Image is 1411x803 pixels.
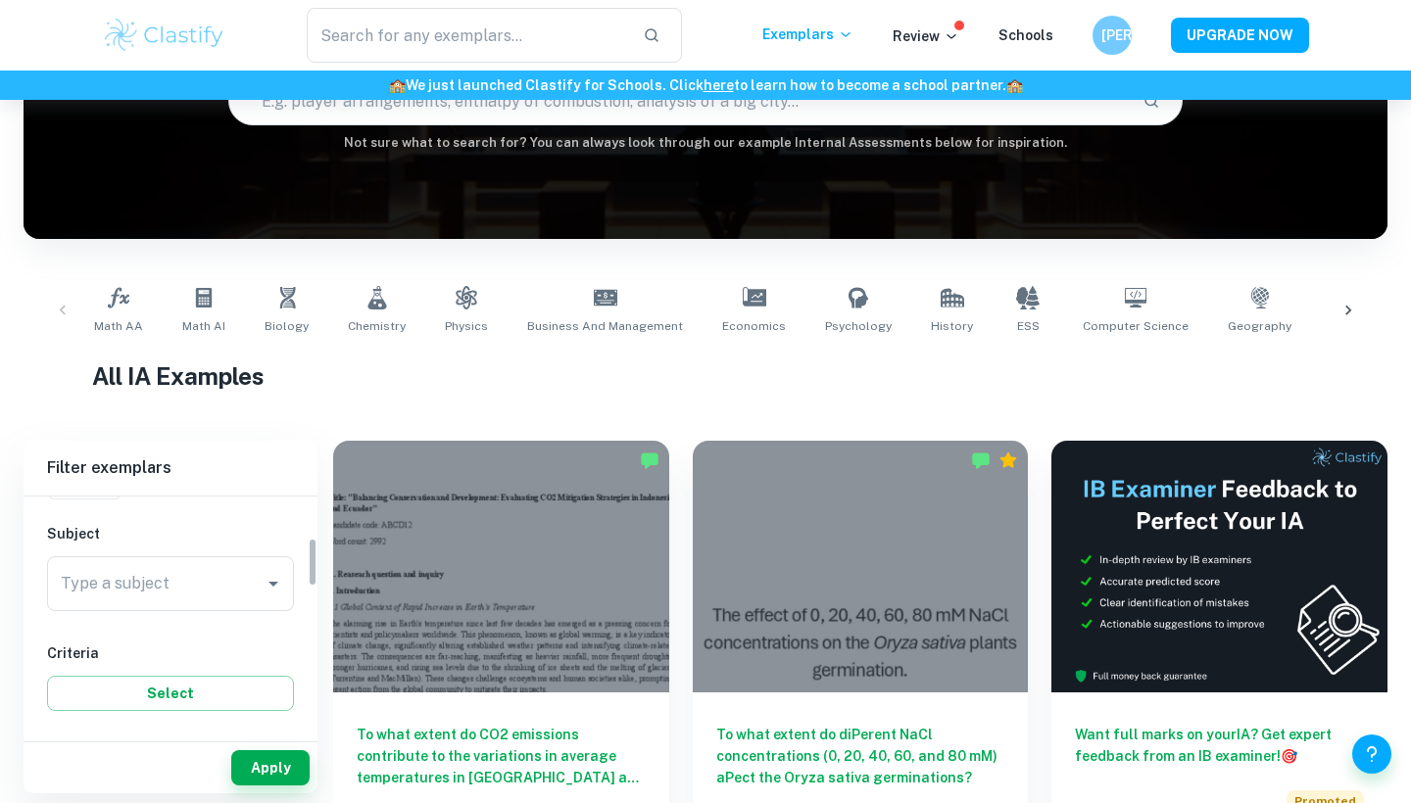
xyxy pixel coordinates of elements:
[1228,317,1291,335] span: Geography
[640,450,659,470] img: Marked
[1006,77,1023,93] span: 🏫
[762,24,853,45] p: Exemplars
[47,676,294,711] button: Select
[265,317,309,335] span: Biology
[1101,24,1124,46] h6: [PERSON_NAME]
[1075,724,1364,767] h6: Want full marks on your IA ? Get expert feedback from an IB examiner!
[722,317,786,335] span: Economics
[1083,317,1189,335] span: Computer Science
[716,724,1005,788] h6: To what extent do diPerent NaCl concentrations (0, 20, 40, 60, and 80 mM) aPect the Oryza sativa ...
[47,523,294,544] h6: Subject
[971,450,991,470] img: Marked
[1281,748,1297,764] span: 🎯
[1171,18,1309,53] button: UPGRADE NOW
[24,133,1387,153] h6: Not sure what to search for? You can always look through our example Internal Assessments below f...
[1135,84,1168,118] button: Search
[47,642,294,664] h6: Criteria
[94,317,143,335] span: Math AA
[357,724,646,788] h6: To what extent do CO2 emissions contribute to the variations in average temperatures in [GEOGRAPH...
[1093,16,1132,55] button: [PERSON_NAME]
[893,25,959,47] p: Review
[389,77,406,93] span: 🏫
[102,16,226,55] img: Clastify logo
[1051,441,1387,692] img: Thumbnail
[307,8,627,63] input: Search for any exemplars...
[1017,317,1040,335] span: ESS
[527,317,683,335] span: Business and Management
[24,441,317,496] h6: Filter exemplars
[1352,734,1391,774] button: Help and Feedback
[825,317,892,335] span: Psychology
[445,317,488,335] span: Physics
[231,750,310,785] button: Apply
[229,73,1127,128] input: E.g. player arrangements, enthalpy of combustion, analysis of a big city...
[260,570,287,597] button: Open
[998,450,1018,470] div: Premium
[348,317,406,335] span: Chemistry
[92,358,1320,394] h1: All IA Examples
[4,74,1407,96] h6: We just launched Clastify for Schools. Click to learn how to become a school partner.
[182,317,225,335] span: Math AI
[998,27,1053,43] a: Schools
[704,77,734,93] a: here
[931,317,973,335] span: History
